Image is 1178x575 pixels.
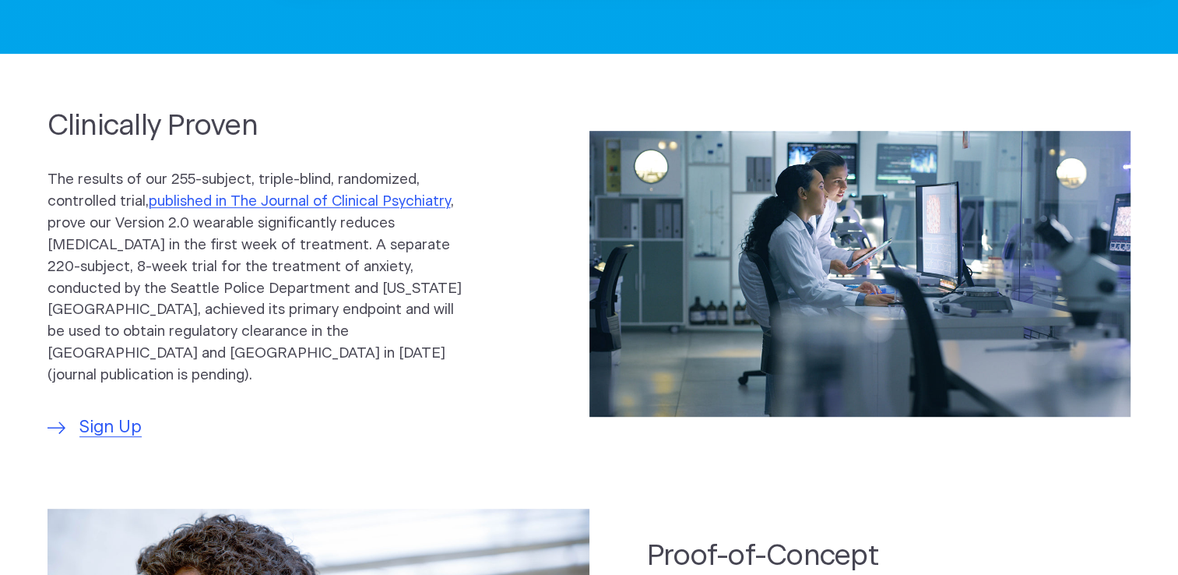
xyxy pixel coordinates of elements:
h2: Clinically Proven [47,107,474,145]
a: Sign Up [47,415,142,441]
a: published in The Journal of Clinical Psychiatry [149,194,451,209]
h2: Proof-of-Concept [647,537,1074,575]
p: The results of our 255-subject, triple-blind, randomized, controlled trial, , prove our Version 2... [47,169,474,386]
span: Sign Up [79,415,142,441]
